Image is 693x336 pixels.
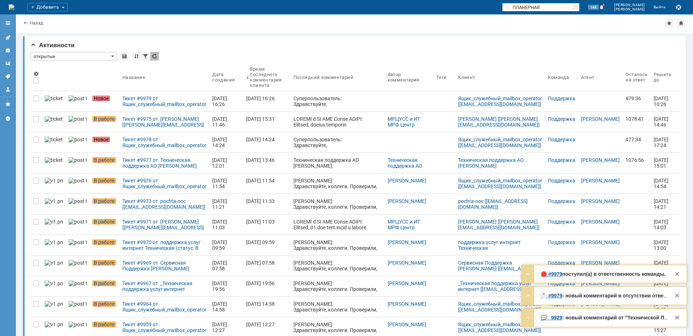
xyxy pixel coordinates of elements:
a: МРЦУСС и ИТ МРФ Центр ОТПКП [388,116,421,133]
a: Активности [2,32,14,43]
a: v1.png [42,297,66,317]
div: Тикет #9979 от Ящик_служебный_mailbox_operator [[EMAIL_ADDRESS][DOMAIN_NAME]] (статус: Новое) [122,96,206,107]
a: v1.png [42,215,66,235]
a: post ticket.png [66,112,90,132]
a: [PERSON_NAME]: Здравствуйте, коллеги. Проверили, канал работает штатно,потерь и прерываний не фик... [291,297,385,317]
span: [DATE] 10:26 [654,96,670,107]
a: Суперпользователь: Здравствуйте, Ящик_служебный_mailbox_operator ! Ваше обращение зарегистрирован... [291,91,385,111]
a: Теги [2,71,14,82]
span: Новое [92,137,110,142]
a: Тикет #9971 от [PERSON_NAME] [[PERSON_NAME][EMAIL_ADDRESS][DOMAIN_NAME]] (статус: В работе) [119,215,209,235]
a: ticket_notification.png [42,91,66,111]
img: post ticket.png [69,178,87,184]
img: post ticket.png [69,198,87,204]
div: [DATE] 19:56 [212,280,228,292]
div: Осталось на ответ [626,72,648,83]
a: [DATE] 13:46 [243,153,290,173]
div: Добавить в избранное [665,19,674,27]
a: Новое [90,91,119,111]
div: 1078:41 [626,116,648,122]
th: Время последнего комментария клиента [243,63,290,91]
span: [DATE] 14:46 [654,116,670,128]
span: [DATE] 13:00 [654,239,670,251]
div: [DATE] 11:03 [212,219,228,230]
img: ticket_notification.png [45,116,63,122]
a: v1.png [42,173,66,194]
img: ticket_notification.png [45,137,63,142]
a: Перейти на домашнюю страницу [9,4,14,10]
a: post ticket.png [66,132,90,152]
div: Тикет #9977 от Техническая поддержка АО [PERSON_NAME] (статус: В работе) [122,157,206,169]
a: Клиенты [2,45,14,56]
span: [PERSON_NAME] [614,3,645,7]
a: Поддержка [548,96,575,101]
a: [PERSON_NAME]: Здравствуйте, коллеги. Проверили, канал работает штатно,потерь и прерываний не фик... [291,276,385,296]
div: [DATE] 11:33 [246,198,275,204]
div: [DATE] 14:58 [212,301,228,313]
a: Тикет #9976 от Ящик_служебный_mailbox_operator [[EMAIL_ADDRESS][DOMAIN_NAME]] (статус: В работе) [119,173,209,194]
a: [DATE] 14:21 [651,194,674,214]
div: Дата создания [212,72,235,83]
a: 1076:56 [623,153,650,173]
a: LOREMI d SI AME Conse ADIPI: Elitsed, doeius temporin. Utlaboreetdolo magn: Aliquaeni admi v quis... [291,112,385,132]
a: 479:36 [623,91,650,111]
a: [DATE] 19:56 [243,276,290,296]
a: [DATE] 14:46 [651,112,674,132]
img: post ticket.png [69,239,87,245]
a: [DATE] 11:54 [243,173,290,194]
a: [PERSON_NAME]: Здравствуйте, коллеги. Проверили, канал работает штатно,потерь и прерываний не фик... [291,194,385,214]
a: [DATE] 07:58 [243,256,290,276]
div: [PERSON_NAME]: Здравствуйте, коллеги. Проверили, канал работает штатно, видим маки в обе стороны. [293,239,382,262]
a: ticket_notification.png [42,132,66,152]
a: post ticket.png [66,173,90,194]
a: [PERSON_NAME]: Здравствуйте, коллеги. Проверили, канал работает штатно,потерь и прерываний не фик... [291,256,385,276]
div: Сортировка... [132,52,141,61]
a: [PERSON_NAME]: Здравствуйте, коллеги. Проверили, канал работает штатно,потерь и прерываний не фик... [291,173,385,194]
a: post ticket.png [66,276,90,296]
div: Тикет #9969 от Сервисная Поддержка [PERSON_NAME] [[EMAIL_ADDRESS][DOMAIN_NAME]] (статус: В работе) [122,260,206,271]
a: Тикет #9969 от Сервисная Поддержка [PERSON_NAME] [[EMAIL_ADDRESS][DOMAIN_NAME]] (статус: В работе) [119,256,209,276]
span: [PERSON_NAME] [614,7,645,12]
img: post ticket.png [69,157,87,163]
a: поддержка услуг интернет Техническая [458,239,522,251]
div: [DATE] 11:03 [246,219,275,225]
a: Поддержка [548,239,575,245]
div: [DATE] 11:21 [212,198,228,210]
a: Суперпользователь: Здравствуйте, Ящик_служебный_mailbox_operator ! Ваше обращение зарегистрирован... [291,132,385,152]
a: [PERSON_NAME] [388,260,426,266]
div: Тикет #9971 от [PERSON_NAME] [[PERSON_NAME][EMAIL_ADDRESS][DOMAIN_NAME]] (статус: В работе) [122,219,206,230]
div: [PERSON_NAME]: Здравствуйте, коллеги. Проверили, канал работает штатно,потерь и прерываний не фик... [293,280,382,304]
img: post ticket.png [69,137,87,142]
div: Добавить [27,3,68,12]
a: [DATE] 12:01 [209,153,243,173]
img: v1.png [45,260,63,266]
a: ticket_notification.png [42,153,66,173]
a: Тикет #9967 от _Техническая поддержка услуг интернет [[EMAIL_ADDRESS][DOMAIN_NAME]] (статус: В ра... [119,276,209,296]
a: В работе [90,256,119,276]
a: [DATE] 17:24 [651,132,674,152]
div: [DATE] 11:46 [212,116,228,128]
a: Тикет #9979 от Ящик_служебный_mailbox_operator [[EMAIL_ADDRESS][DOMAIN_NAME]] (статус: Новое) [119,91,209,111]
span: В работе [92,260,116,266]
span: В работе [92,219,116,225]
a: [DATE] 09:59 [243,235,290,255]
div: 1076:56 [626,157,648,163]
a: [DATE] 11:03 [209,215,243,235]
a: post ticket.png [66,153,90,173]
div: [DATE] 11:54 [212,178,228,189]
a: v1.png [42,256,66,276]
div: Агент [581,75,594,80]
a: В работе [90,215,119,235]
a: Мой профиль [2,84,14,95]
a: 💬 9929 [541,315,562,320]
span: [DATE] 14:21 [654,198,670,210]
strong: 🔴 #9979 [541,271,562,277]
a: [PERSON_NAME] [581,198,620,204]
div: Автор комментария [388,72,425,83]
a: Ящик_служебный_mailbox_operator [[EMAIL_ADDRESS][DOMAIN_NAME]] [458,301,543,313]
div: [DATE] 16:26 [212,96,228,107]
a: В работе [90,276,119,296]
a: В работе [90,173,119,194]
img: post ticket.png [69,219,87,225]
